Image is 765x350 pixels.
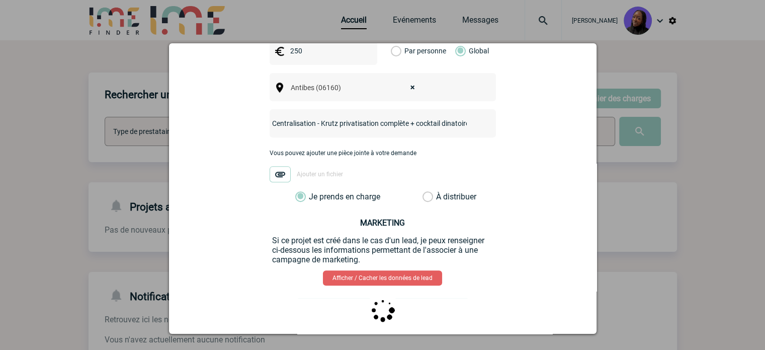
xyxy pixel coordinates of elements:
[270,150,496,157] p: Vous pouvez ajouter une pièce jointe à votre demande
[323,270,442,286] a: Afficher / Cacher les données de lead
[287,81,425,95] span: Antibes (06160)
[272,236,493,264] p: Si ce projet est créé dans le cas d'un lead, je peux renseigner ci-dessous les informations perme...
[410,81,415,95] span: ×
[270,117,469,130] input: Nom de l'événement
[295,192,312,202] label: Je prends en charge
[371,298,395,322] img: ...
[422,192,433,202] label: À distribuer
[455,37,462,65] label: Global
[297,171,343,178] span: Ajouter un fichier
[288,44,357,57] input: Budget HT
[391,37,402,65] label: Par personne
[272,218,493,228] h3: MARKETING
